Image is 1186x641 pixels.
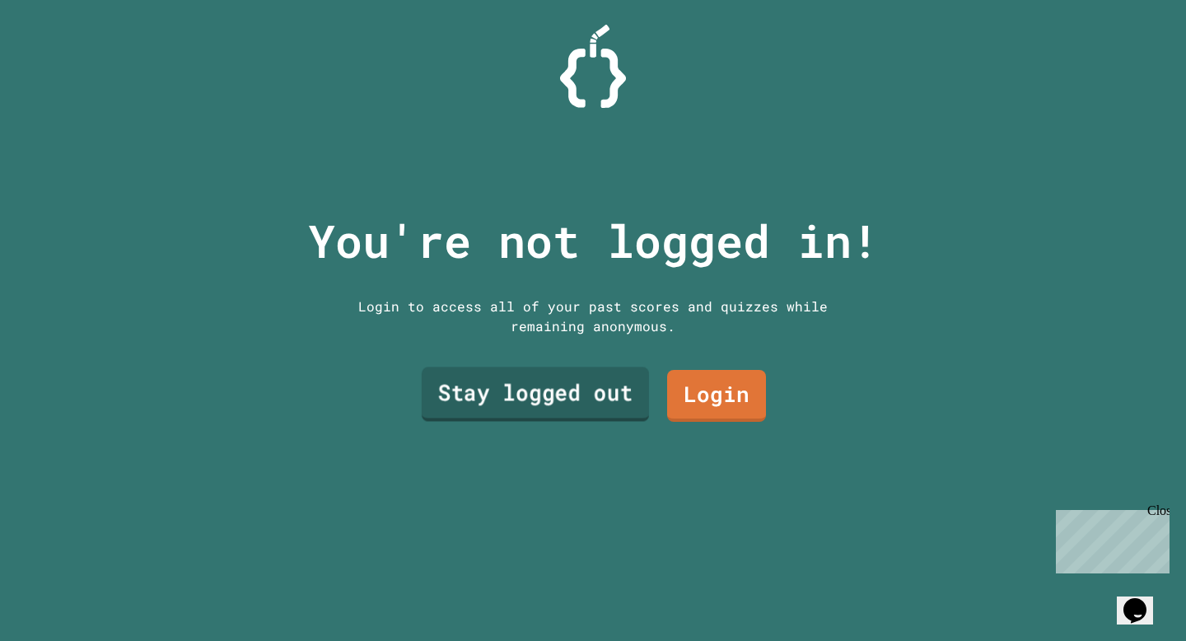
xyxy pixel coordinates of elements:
img: Logo.svg [560,25,626,108]
a: Login [667,370,766,422]
a: Stay logged out [422,367,649,421]
p: You're not logged in! [308,207,879,275]
div: Chat with us now!Close [7,7,114,105]
iframe: chat widget [1117,575,1170,625]
iframe: chat widget [1049,503,1170,573]
div: Login to access all of your past scores and quizzes while remaining anonymous. [346,297,840,336]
